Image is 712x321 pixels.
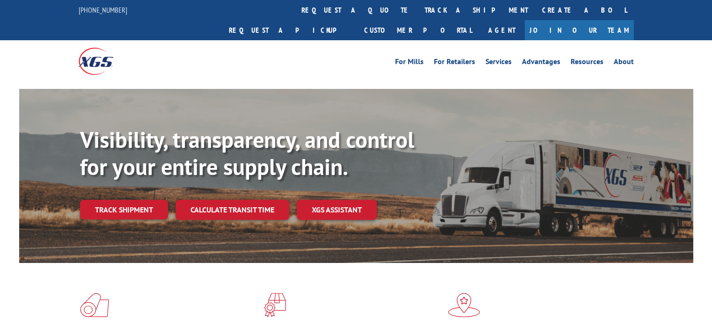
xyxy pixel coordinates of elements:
a: Calculate transit time [176,200,289,220]
a: Resources [571,58,603,68]
img: xgs-icon-focused-on-flooring-red [264,293,286,317]
img: xgs-icon-flagship-distribution-model-red [448,293,480,317]
a: For Mills [395,58,424,68]
img: xgs-icon-total-supply-chain-intelligence-red [80,293,109,317]
a: XGS ASSISTANT [297,200,377,220]
b: Visibility, transparency, and control for your entire supply chain. [80,125,414,181]
a: Services [485,58,512,68]
a: For Retailers [434,58,475,68]
a: Join Our Team [525,20,634,40]
a: Advantages [522,58,560,68]
a: Request a pickup [222,20,357,40]
a: [PHONE_NUMBER] [79,5,127,15]
a: Agent [479,20,525,40]
a: Customer Portal [357,20,479,40]
a: Track shipment [80,200,168,219]
a: About [614,58,634,68]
